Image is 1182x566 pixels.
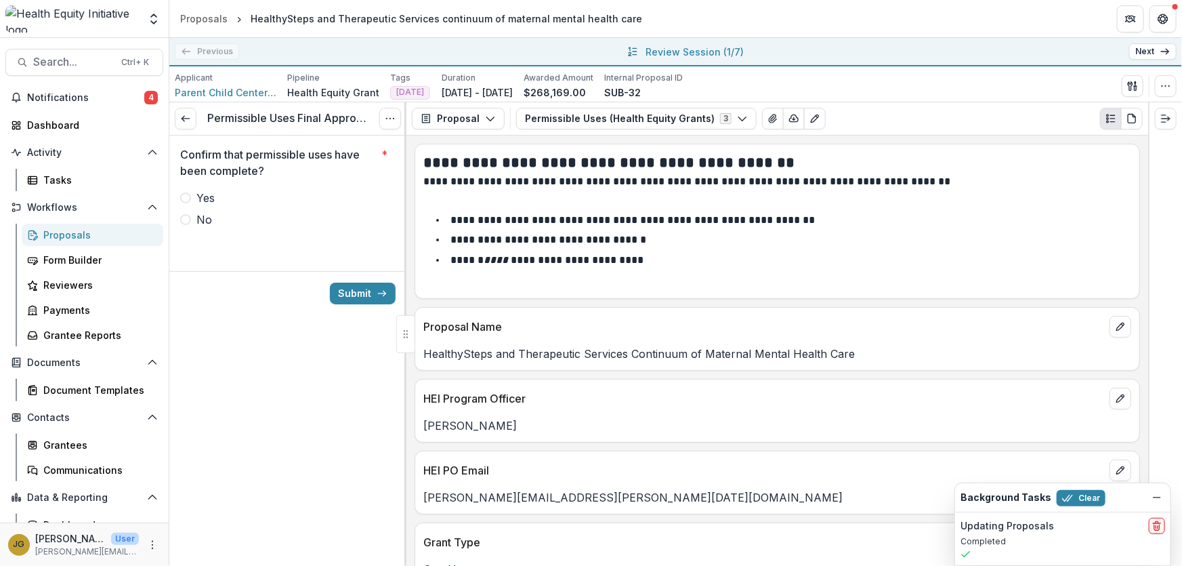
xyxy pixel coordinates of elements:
p: [PERSON_NAME][EMAIL_ADDRESS][PERSON_NAME][DATE][DOMAIN_NAME] [35,546,139,558]
h2: Background Tasks [961,492,1051,504]
div: Grantee Reports [43,328,152,342]
div: Document Templates [43,383,152,397]
button: View Attached Files [762,108,784,129]
p: [DATE] - [DATE] [442,85,513,100]
div: Payments [43,303,152,317]
p: Confirm that permissible uses have been complete? [180,146,376,179]
button: Plaintext view [1100,108,1122,129]
span: Data & Reporting [27,492,142,504]
nav: breadcrumb [175,9,648,28]
button: Options [379,108,401,129]
p: Health Equity Grant [287,85,379,100]
p: HEI Program Officer [423,390,1104,407]
a: Grantees [22,434,163,456]
button: All submissions [625,43,641,60]
div: Tasks [43,173,152,187]
p: [PERSON_NAME] [35,531,106,546]
button: Open Documents [5,352,163,373]
p: $268,169.00 [524,85,586,100]
div: Reviewers [43,278,152,292]
div: Dashboard [27,118,152,132]
p: Pipeline [287,72,320,84]
p: User [111,533,139,545]
span: Search... [33,56,113,68]
a: Dashboard [22,514,163,536]
button: Clear [1057,490,1105,506]
div: Ctrl + K [119,55,152,70]
div: Proposals [43,228,152,242]
button: Dismiss [1149,489,1165,506]
a: Proposals [175,9,233,28]
div: Communications [43,463,152,477]
button: Permissible Uses (Health Equity Grants)3 [516,108,757,129]
div: Dashboard [43,518,152,532]
p: SUB-32 [604,85,641,100]
button: PDF view [1121,108,1143,129]
p: Review Session ( 1/7 ) [646,45,744,59]
p: Proposal Name [423,319,1104,335]
a: Payments [22,299,163,321]
h2: Updating Proposals [961,521,1054,532]
button: delete [1149,518,1165,534]
div: Jenna Grant [14,540,25,549]
button: Search... [5,49,163,76]
span: Yes [196,190,215,206]
button: edit [1110,460,1131,481]
p: HEI PO Email [423,462,1104,479]
p: Awarded Amount [524,72,593,84]
p: HealthySteps and Therapeutic Services Continuum of Maternal Mental Health Care [423,346,1131,362]
a: Form Builder [22,249,163,271]
a: Proposals [22,224,163,246]
span: No [196,211,212,228]
span: Activity [27,147,142,159]
p: Duration [442,72,476,84]
a: Document Templates [22,379,163,401]
span: [DATE] [396,87,424,97]
span: Notifications [27,92,144,104]
p: [PERSON_NAME] [423,418,1131,434]
div: Proposals [180,12,228,26]
button: Partners [1117,5,1144,33]
button: Submit [330,283,396,304]
button: Expand right [1155,108,1177,129]
a: Dashboard [5,114,163,136]
p: [PERSON_NAME][EMAIL_ADDRESS][PERSON_NAME][DATE][DOMAIN_NAME] [423,489,1131,506]
button: edit [1110,388,1131,409]
a: Next [1129,43,1177,60]
p: Completed [961,535,1165,548]
h3: Permissible Uses Final Approval [207,112,368,125]
a: Reviewers [22,274,163,296]
a: Tasks [22,169,163,191]
span: 4 [144,91,158,104]
p: Internal Proposal ID [604,72,683,84]
button: Notifications4 [5,87,163,108]
a: Communications [22,459,163,481]
span: Contacts [27,412,142,424]
span: Workflows [27,202,142,214]
button: Proposal [412,108,505,129]
img: Health Equity Initiative logo [5,5,139,33]
button: Open Data & Reporting [5,487,163,508]
div: HealthySteps and Therapeutic Services continuum of maternal mental health care [251,12,642,26]
button: Get Help [1149,5,1177,33]
button: Open Activity [5,142,163,163]
p: Tags [390,72,410,84]
button: Open Workflows [5,197,163,218]
button: Open entity switcher [144,5,163,33]
div: Grantees [43,438,152,452]
a: Grantee Reports [22,324,163,346]
div: Form Builder [43,253,152,267]
button: More [144,537,161,553]
p: Grant Type [423,534,1104,550]
p: Applicant [175,72,213,84]
button: Edit as form [804,108,826,129]
span: Documents [27,357,142,369]
button: Open Contacts [5,407,163,428]
a: Parent Child Center of Tulsa Inc [175,85,276,100]
button: edit [1110,316,1131,338]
